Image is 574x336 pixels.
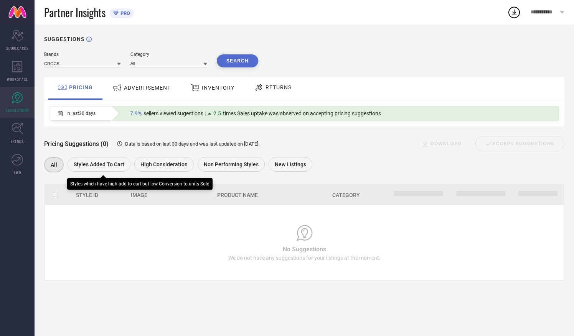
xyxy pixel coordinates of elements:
[202,85,234,91] span: INVENTORY
[70,181,209,187] div: Styles which have high add to cart but low Conversion to units Sold
[332,192,360,198] span: Category
[44,140,109,148] span: Pricing Suggestions (0)
[143,110,206,116] span: sellers viewed sugestions |
[283,246,326,253] span: No Suggestions
[6,45,29,51] span: SCORECARDS
[130,110,142,116] span: 7.9%
[119,10,130,16] span: PRO
[126,108,385,118] div: Percentage of sellers who have viewed suggestions for the current Insight Type
[125,141,259,147] span: Data is based on last 30 days and was last updated on [DATE] .
[44,5,106,20] span: Partner Insights
[11,138,24,144] span: TRENDS
[217,192,258,198] span: Product Name
[14,169,21,175] span: FWD
[6,107,29,113] span: SUGGESTIONS
[76,192,98,198] span: Style Id
[223,110,381,116] span: times Sales uptake was observed on accepting pricing suggestions
[130,52,207,57] div: Category
[275,161,306,167] span: New Listings
[44,52,121,57] div: Brands
[228,255,381,261] span: We do not have any suggestions for your listings at the moment.
[69,84,93,90] span: PRICING
[217,54,258,67] button: Search
[204,161,259,167] span: Non Performing Styles
[124,85,171,91] span: ADVERTISEMENT
[74,161,124,167] span: Styles Added To Cart
[475,136,564,151] div: Accept Suggestions
[7,76,28,82] span: WORKSPACE
[213,110,221,116] span: 2.5
[131,192,147,198] span: Image
[266,84,292,90] span: RETURNS
[66,111,96,116] span: In last 30 days
[140,161,188,167] span: High Consideration
[51,162,57,168] span: All
[44,36,84,42] h1: SUGGESTIONS
[507,5,521,19] div: Open download list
